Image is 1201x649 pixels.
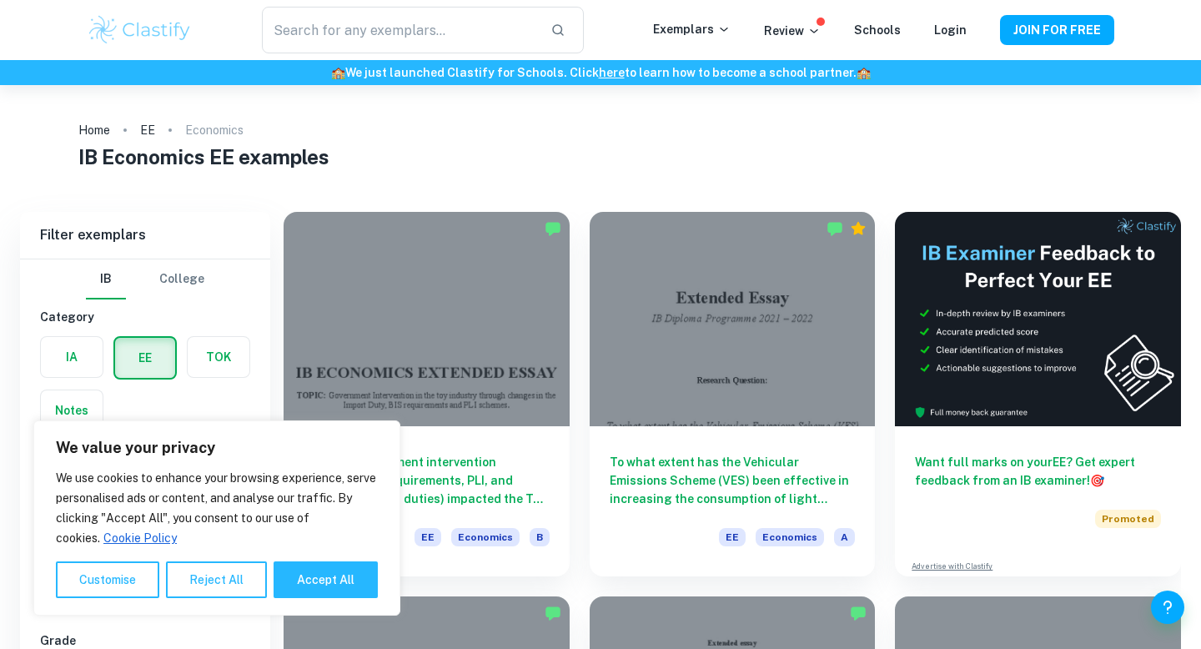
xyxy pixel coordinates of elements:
[764,22,821,40] p: Review
[850,605,867,621] img: Marked
[719,528,746,546] span: EE
[834,528,855,546] span: A
[86,259,126,299] button: IB
[40,308,250,326] h6: Category
[545,605,561,621] img: Marked
[3,63,1198,82] h6: We just launched Clastify for Schools. Click to learn how to become a school partner.
[653,20,731,38] p: Exemplars
[166,561,267,598] button: Reject All
[87,13,193,47] img: Clastify logo
[20,212,270,259] h6: Filter exemplars
[857,66,871,79] span: 🏫
[756,528,824,546] span: Economics
[103,531,178,546] a: Cookie Policy
[86,259,204,299] div: Filter type choice
[262,7,537,53] input: Search for any exemplars...
[415,528,441,546] span: EE
[827,220,843,237] img: Marked
[451,528,520,546] span: Economics
[915,453,1161,490] h6: Want full marks on your EE ? Get expert feedback from an IB examiner!
[1095,510,1161,528] span: Promoted
[304,453,550,508] h6: How has government intervention (through BIS Requirements, PLI, and increased import duties) impa...
[590,212,876,576] a: To what extent has the Vehicular Emissions Scheme (VES) been effective in increasing the consumpt...
[284,212,570,576] a: How has government intervention (through BIS Requirements, PLI, and increased import duties) impa...
[78,118,110,142] a: Home
[934,23,967,37] a: Login
[78,142,1123,172] h1: IB Economics EE examples
[33,420,400,616] div: We value your privacy
[1000,15,1114,45] button: JOIN FOR FREE
[599,66,625,79] a: here
[56,561,159,598] button: Customise
[331,66,345,79] span: 🏫
[912,561,992,572] a: Advertise with Clastify
[545,220,561,237] img: Marked
[140,118,155,142] a: EE
[850,220,867,237] div: Premium
[41,390,103,430] button: Notes
[115,338,175,378] button: EE
[530,528,550,546] span: B
[895,212,1181,576] a: Want full marks on yourEE? Get expert feedback from an IB examiner!PromotedAdvertise with Clastify
[854,23,901,37] a: Schools
[1151,591,1184,624] button: Help and Feedback
[1090,474,1104,487] span: 🎯
[41,337,103,377] button: IA
[188,337,249,377] button: TOK
[56,438,378,458] p: We value your privacy
[159,259,204,299] button: College
[610,453,856,508] h6: To what extent has the Vehicular Emissions Scheme (VES) been effective in increasing the consumpt...
[185,121,244,139] p: Economics
[274,561,378,598] button: Accept All
[895,212,1181,426] img: Thumbnail
[56,468,378,548] p: We use cookies to enhance your browsing experience, serve personalised ads or content, and analys...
